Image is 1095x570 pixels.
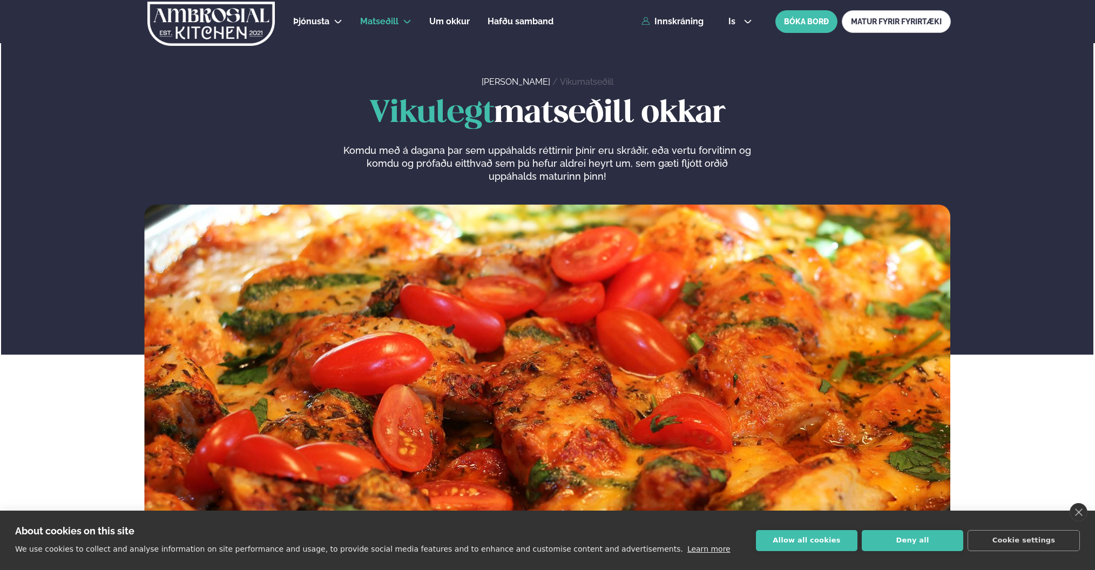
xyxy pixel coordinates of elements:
[147,2,276,46] img: logo
[687,545,731,553] a: Learn more
[720,17,760,26] button: is
[293,16,329,26] span: Þjónusta
[360,15,398,28] a: Matseðill
[144,97,950,131] h1: matseðill okkar
[775,10,837,33] button: BÓKA BORÐ
[756,530,857,551] button: Allow all cookies
[1070,503,1087,521] a: close
[862,530,963,551] button: Deny all
[293,15,329,28] a: Þjónusta
[429,16,470,26] span: Um okkur
[488,15,553,28] a: Hafðu samband
[360,16,398,26] span: Matseðill
[560,77,613,87] a: Vikumatseðill
[728,17,739,26] span: is
[488,16,553,26] span: Hafðu samband
[482,77,550,87] a: [PERSON_NAME]
[968,530,1080,551] button: Cookie settings
[369,99,494,128] span: Vikulegt
[641,17,704,26] a: Innskráning
[429,15,470,28] a: Um okkur
[15,545,683,553] p: We use cookies to collect and analyse information on site performance and usage, to provide socia...
[144,205,950,533] img: image alt
[15,525,134,537] strong: About cookies on this site
[343,144,752,183] p: Komdu með á dagana þar sem uppáhalds réttirnir þínir eru skráðir, eða vertu forvitinn og komdu og...
[842,10,951,33] a: MATUR FYRIR FYRIRTÆKI
[552,77,560,87] span: /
